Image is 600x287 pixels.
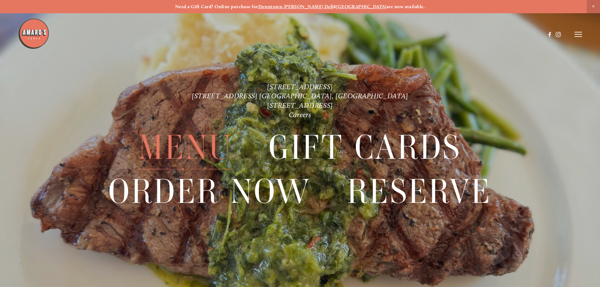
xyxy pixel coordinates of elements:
[347,170,492,213] a: Reserve
[289,111,311,119] a: Careers
[139,126,232,169] span: Menu
[18,18,49,49] img: Amaro's Table
[284,4,333,9] a: [PERSON_NAME] Dell
[336,4,386,9] a: [GEOGRAPHIC_DATA]
[192,92,408,100] a: [STREET_ADDRESS] [GEOGRAPHIC_DATA], [GEOGRAPHIC_DATA]
[333,4,336,9] strong: &
[139,126,232,169] a: Menu
[282,4,283,9] strong: ,
[175,4,258,9] strong: Need a Gift Card? Online purchase for
[258,4,283,9] a: Downtown
[108,170,311,213] a: Order Now
[267,83,333,91] a: [STREET_ADDRESS]
[267,101,333,110] a: [STREET_ADDRESS]
[269,126,461,169] span: Gift Cards
[386,4,425,9] strong: are now available.
[269,126,461,169] a: Gift Cards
